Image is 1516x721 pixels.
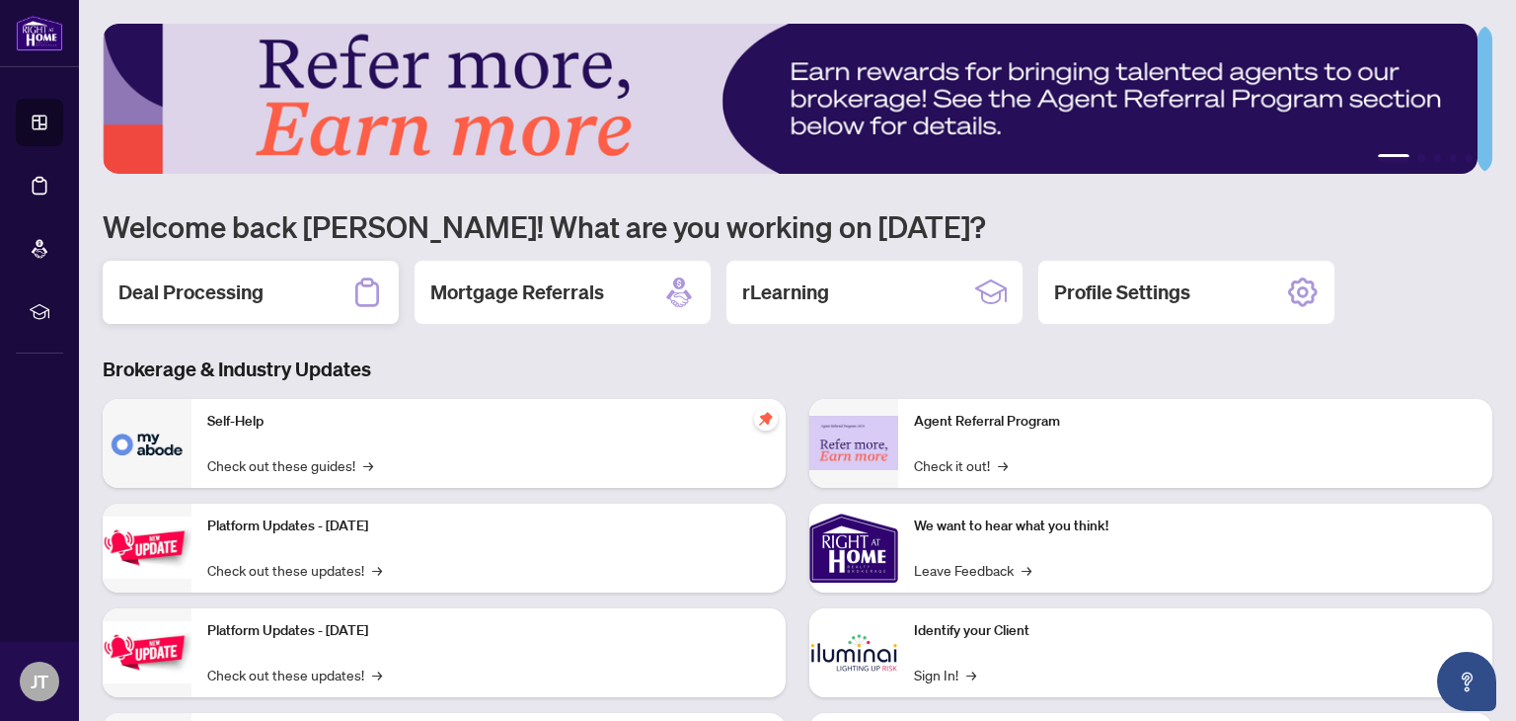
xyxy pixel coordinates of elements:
button: Open asap [1437,652,1496,711]
span: → [372,664,382,685]
button: 5 [1465,154,1473,162]
h2: Profile Settings [1054,279,1190,306]
a: Sign In!→ [914,664,976,685]
a: Check out these updates!→ [207,559,382,581]
a: Leave Feedback→ [914,559,1031,581]
button: 3 [1433,154,1441,162]
img: Identify your Client [809,608,898,697]
p: Platform Updates - [DATE] [207,516,770,537]
a: Check out these guides!→ [207,454,373,476]
h2: Mortgage Referrals [430,279,604,306]
a: Check out these updates!→ [207,664,382,685]
span: → [998,454,1008,476]
h1: Welcome back [PERSON_NAME]! What are you working on [DATE]? [103,207,1492,245]
h3: Brokerage & Industry Updates [103,356,1492,383]
button: 4 [1449,154,1457,162]
span: → [966,664,976,685]
span: → [372,559,382,581]
img: Agent Referral Program [809,416,898,470]
img: We want to hear what you think! [809,504,898,593]
h2: rLearning [742,279,829,306]
p: Identify your Client [914,620,1477,642]
img: Slide 0 [103,24,1478,174]
p: Platform Updates - [DATE] [207,620,770,642]
p: We want to hear what you think! [914,516,1477,537]
button: 1 [1378,154,1409,162]
img: logo [16,15,63,51]
img: Self-Help [103,399,191,488]
span: JT [31,668,48,695]
h2: Deal Processing [118,279,264,306]
button: 2 [1417,154,1425,162]
span: → [363,454,373,476]
img: Platform Updates - July 8, 2025 [103,621,191,683]
span: → [1022,559,1031,581]
span: pushpin [754,407,778,431]
p: Agent Referral Program [914,411,1477,433]
p: Self-Help [207,411,770,433]
img: Platform Updates - July 21, 2025 [103,517,191,579]
a: Check it out!→ [914,454,1008,476]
